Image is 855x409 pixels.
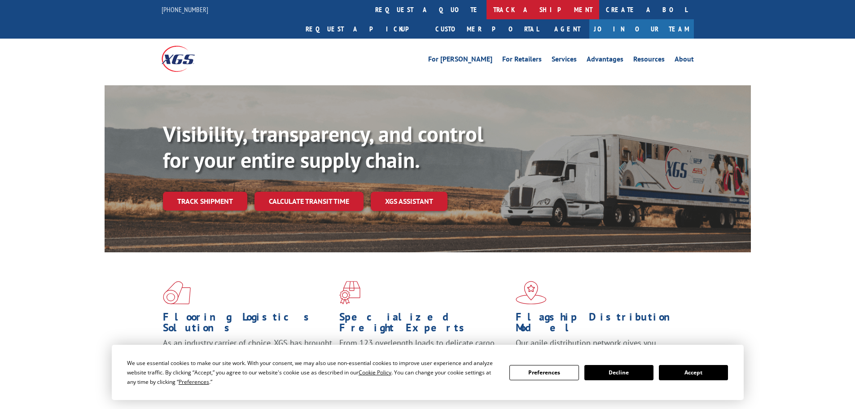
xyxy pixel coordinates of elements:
a: Join Our Team [589,19,694,39]
img: xgs-icon-total-supply-chain-intelligence-red [163,281,191,304]
a: About [675,56,694,66]
a: For Retailers [502,56,542,66]
div: We use essential cookies to make our site work. With your consent, we may also use non-essential ... [127,358,499,387]
p: From 123 overlength loads to delicate cargo, our experienced staff knows the best way to move you... [339,338,509,378]
a: Calculate transit time [254,192,364,211]
span: As an industry carrier of choice, XGS has brought innovation and dedication to flooring logistics... [163,338,332,369]
button: Accept [659,365,728,380]
div: Cookie Consent Prompt [112,345,744,400]
a: Track shipment [163,192,247,211]
h1: Specialized Freight Experts [339,312,509,338]
span: Cookie Policy [359,369,391,376]
a: Resources [633,56,665,66]
a: Agent [545,19,589,39]
span: Preferences [179,378,209,386]
img: xgs-icon-flagship-distribution-model-red [516,281,547,304]
button: Decline [584,365,653,380]
a: [PHONE_NUMBER] [162,5,208,14]
a: Services [552,56,577,66]
a: Advantages [587,56,623,66]
a: Request a pickup [299,19,429,39]
h1: Flagship Distribution Model [516,312,685,338]
a: For [PERSON_NAME] [428,56,492,66]
h1: Flooring Logistics Solutions [163,312,333,338]
button: Preferences [509,365,579,380]
a: XGS ASSISTANT [371,192,447,211]
a: Customer Portal [429,19,545,39]
b: Visibility, transparency, and control for your entire supply chain. [163,120,483,174]
img: xgs-icon-focused-on-flooring-red [339,281,360,304]
span: Our agile distribution network gives you nationwide inventory management on demand. [516,338,681,359]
